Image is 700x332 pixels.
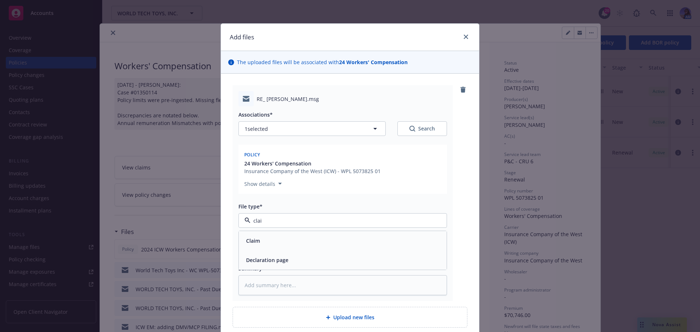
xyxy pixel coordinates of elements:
div: Upload new files [233,307,467,328]
button: Declaration page [246,256,288,264]
span: Upload new files [333,313,374,321]
button: Claim [246,237,260,245]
